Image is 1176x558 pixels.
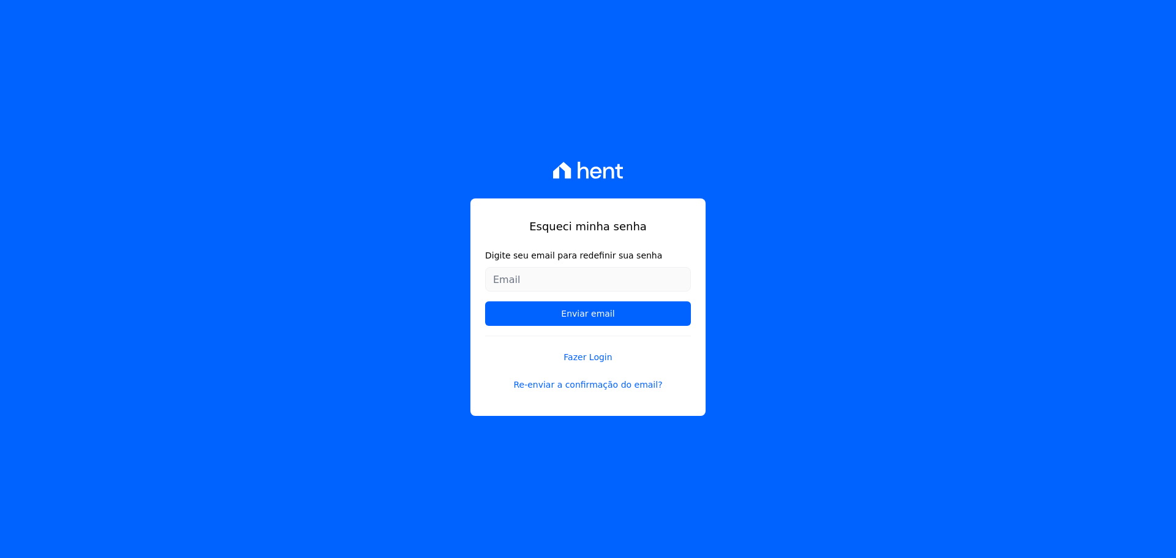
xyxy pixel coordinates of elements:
input: Enviar email [485,301,691,326]
h1: Esqueci minha senha [485,218,691,235]
input: Email [485,267,691,292]
label: Digite seu email para redefinir sua senha [485,249,691,262]
a: Fazer Login [485,336,691,364]
a: Re-enviar a confirmação do email? [485,379,691,391]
